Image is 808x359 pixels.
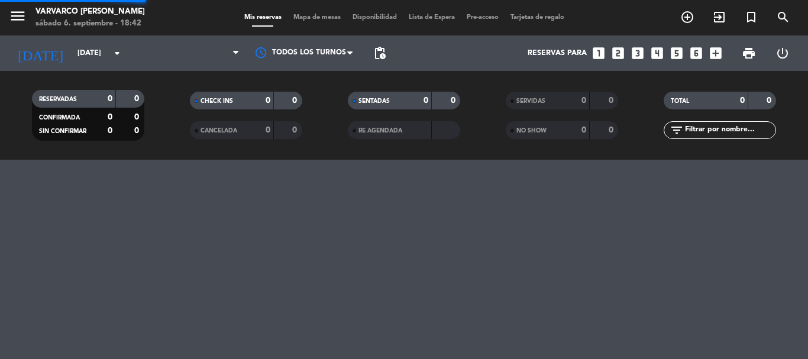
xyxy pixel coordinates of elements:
strong: 0 [108,127,112,135]
span: SENTADAS [358,98,390,104]
i: looks_one [591,46,606,61]
span: RE AGENDADA [358,128,402,134]
i: looks_two [610,46,626,61]
strong: 0 [609,126,616,134]
span: CANCELADA [201,128,237,134]
span: Mapa de mesas [287,14,347,21]
strong: 0 [266,96,270,105]
span: Lista de Espera [403,14,461,21]
i: looks_4 [649,46,665,61]
span: CHECK INS [201,98,233,104]
i: exit_to_app [712,10,726,24]
i: looks_5 [669,46,684,61]
span: Pre-acceso [461,14,505,21]
button: menu [9,7,27,29]
span: RESERVADAS [39,96,77,102]
i: looks_6 [689,46,704,61]
span: pending_actions [373,46,387,60]
strong: 0 [134,95,141,103]
i: arrow_drop_down [110,46,124,60]
span: NO SHOW [516,128,547,134]
span: SIN CONFIRMAR [39,128,86,134]
strong: 0 [581,126,586,134]
strong: 0 [292,96,299,105]
strong: 0 [767,96,774,105]
strong: 0 [292,126,299,134]
span: TOTAL [671,98,689,104]
strong: 0 [108,95,112,103]
strong: 0 [451,96,458,105]
span: SERVIDAS [516,98,545,104]
span: Reservas para [528,49,587,57]
i: [DATE] [9,40,72,66]
div: Varvarco [PERSON_NAME] [35,6,145,18]
strong: 0 [581,96,586,105]
span: CONFIRMADA [39,115,80,121]
strong: 0 [609,96,616,105]
div: sábado 6. septiembre - 18:42 [35,18,145,30]
div: LOG OUT [765,35,799,71]
span: Disponibilidad [347,14,403,21]
i: menu [9,7,27,25]
strong: 0 [266,126,270,134]
strong: 0 [134,127,141,135]
strong: 0 [740,96,745,105]
i: filter_list [670,123,684,137]
i: search [776,10,790,24]
strong: 0 [108,113,112,121]
span: print [742,46,756,60]
i: add_circle_outline [680,10,694,24]
strong: 0 [424,96,428,105]
strong: 0 [134,113,141,121]
i: looks_3 [630,46,645,61]
i: power_settings_new [775,46,790,60]
i: turned_in_not [744,10,758,24]
span: Mis reservas [238,14,287,21]
input: Filtrar por nombre... [684,124,775,137]
i: add_box [708,46,723,61]
span: Tarjetas de regalo [505,14,570,21]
